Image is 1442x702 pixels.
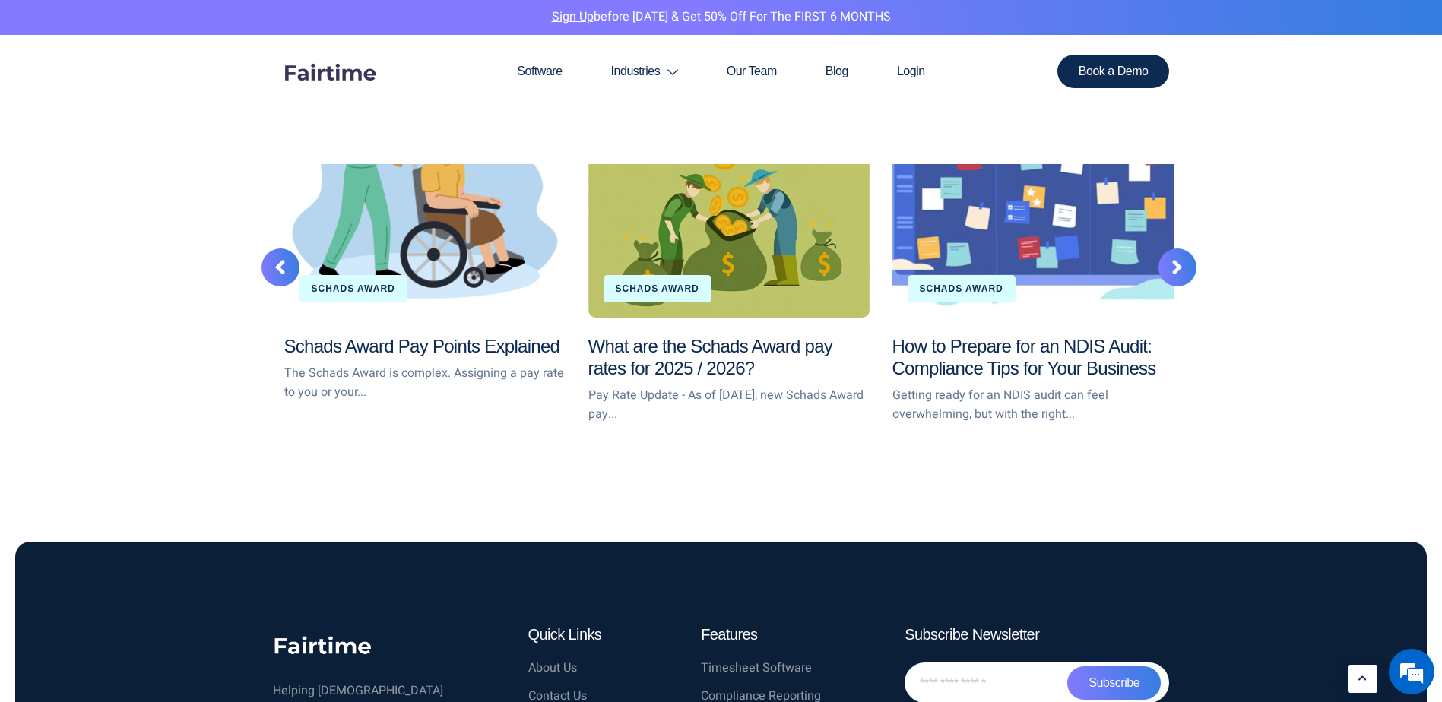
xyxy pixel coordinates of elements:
[79,85,255,105] div: Chat with us now
[493,35,586,108] a: Software
[552,8,594,26] a: Sign Up
[873,35,949,108] a: Login
[528,659,686,678] a: About Us
[587,35,702,108] a: Industries
[892,336,1156,378] a: How to Prepare for an NDIS Audit: Compliance Tips for Your Business
[1348,665,1377,693] a: Learn More
[312,283,395,294] a: Schads Award
[284,55,566,318] a: Schads Award Pay Points Explained
[8,415,290,468] textarea: Type your message and hit 'Enter'
[284,336,560,356] a: Schads Award Pay Points Explained
[702,35,801,108] a: Our Team
[892,386,1174,425] p: Getting ready for an NDIS audit can feel overwhelming, but with the right...
[528,625,686,643] h4: Quick Links
[249,8,286,44] div: Minimize live chat window
[616,283,699,294] a: Schads Award
[920,283,1003,294] a: Schads Award
[701,659,812,678] span: Timesheet Software
[701,625,859,643] h4: Features
[1067,666,1161,700] button: Subscribe
[284,364,566,403] p: The Schads Award is complex. Assigning a pay rate to you or your...
[1079,65,1149,77] span: Book a Demo
[801,35,873,108] a: Blog
[1057,55,1170,88] a: Book a Demo
[588,55,870,318] a: What are the Schads Award pay rates for 2025 / 2026?
[701,659,859,678] a: Timesheet Software
[528,659,577,678] span: About Us
[11,8,1431,27] p: before [DATE] & Get 50% Off for the FIRST 6 MONTHS
[88,191,210,345] span: We're online!
[892,55,1174,318] a: How to Prepare for an NDIS Audit: Compliance Tips for Your Business
[588,336,833,378] a: What are the Schads Award pay rates for 2025 / 2026?
[905,625,1169,643] h4: Subscribe Newsletter
[588,386,870,425] p: Pay Rate Update - As of [DATE], new Schads Award pay...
